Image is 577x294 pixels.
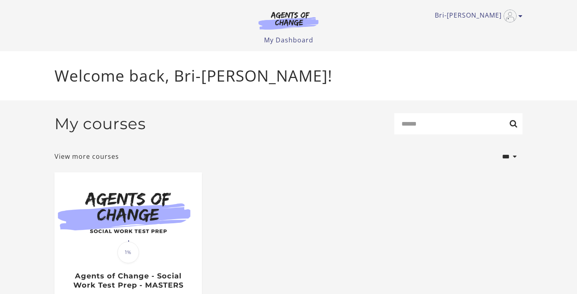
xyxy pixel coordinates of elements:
[250,11,327,30] img: Agents of Change Logo
[54,114,146,133] h2: My courses
[54,64,523,88] p: Welcome back, Bri-[PERSON_NAME]!
[264,36,313,44] a: My Dashboard
[435,10,518,22] a: Toggle menu
[54,152,119,161] a: View more courses
[117,242,139,263] span: 1%
[63,272,193,290] h3: Agents of Change - Social Work Test Prep - MASTERS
